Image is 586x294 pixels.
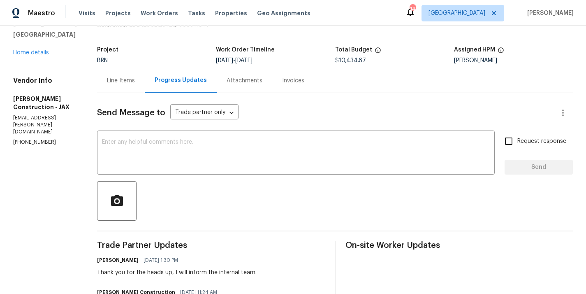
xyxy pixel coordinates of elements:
[216,58,252,63] span: -
[498,47,504,58] span: The hpm assigned to this work order.
[13,77,77,85] h4: Vendor Info
[227,77,262,85] div: Attachments
[410,5,415,13] div: 14
[97,109,165,117] span: Send Message to
[188,10,205,16] span: Tasks
[454,47,495,53] h5: Assigned HPM
[13,139,77,146] p: [PHONE_NUMBER]
[13,50,49,56] a: Home details
[235,58,252,63] span: [DATE]
[13,95,77,111] h5: [PERSON_NAME] Construction - JAX
[170,106,239,120] div: Trade partner only
[216,47,275,53] h5: Work Order Timeline
[144,256,178,264] span: [DATE] 1:30 PM
[375,47,381,58] span: The total cost of line items that have been proposed by Opendoor. This sum includes line items th...
[97,58,108,63] span: BRN
[97,268,257,277] div: Thank you for the heads up, I will inform the internal team.
[97,256,139,264] h6: [PERSON_NAME]
[97,241,325,250] span: Trade Partner Updates
[107,77,135,85] div: Line Items
[454,58,573,63] div: [PERSON_NAME]
[105,9,131,17] span: Projects
[141,9,178,17] span: Work Orders
[216,58,233,63] span: [DATE]
[282,77,304,85] div: Invoices
[13,114,77,135] p: [EMAIL_ADDRESS][PERSON_NAME][DOMAIN_NAME]
[79,9,95,17] span: Visits
[335,47,372,53] h5: Total Budget
[257,9,310,17] span: Geo Assignments
[97,47,118,53] h5: Project
[215,9,247,17] span: Properties
[155,76,207,84] div: Progress Updates
[335,58,366,63] span: $10,434.67
[345,241,573,250] span: On-site Worker Updates
[524,9,574,17] span: [PERSON_NAME]
[517,137,566,146] span: Request response
[13,30,77,39] h5: [GEOGRAPHIC_DATA]
[28,9,55,17] span: Maestro
[428,9,485,17] span: [GEOGRAPHIC_DATA]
